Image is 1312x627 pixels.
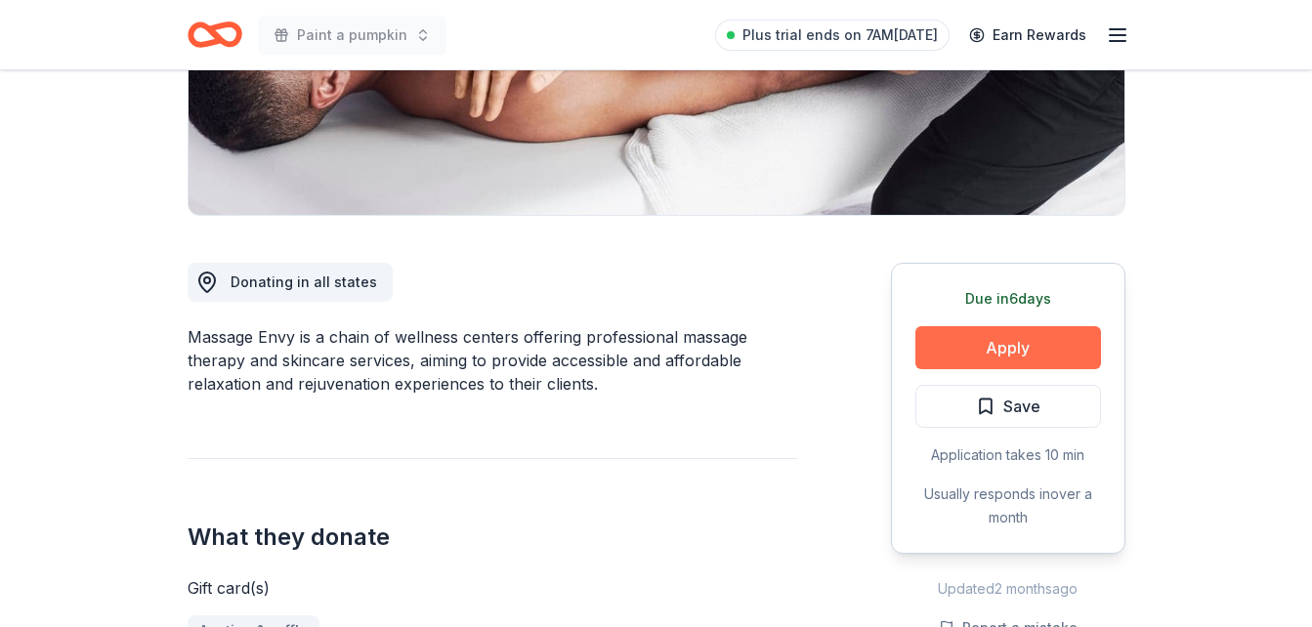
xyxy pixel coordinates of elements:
span: Donating in all states [231,273,377,290]
span: Paint a pumpkin [297,23,407,47]
button: Paint a pumpkin [258,16,446,55]
div: Due in 6 days [915,287,1101,311]
span: Plus trial ends on 7AM[DATE] [742,23,938,47]
div: Usually responds in over a month [915,482,1101,529]
span: Save [1003,394,1040,419]
button: Apply [915,326,1101,369]
div: Massage Envy is a chain of wellness centers offering professional massage therapy and skincare se... [188,325,797,396]
a: Earn Rewards [957,18,1098,53]
div: Gift card(s) [188,576,797,600]
a: Plus trial ends on 7AM[DATE] [715,20,950,51]
div: Updated 2 months ago [891,577,1125,601]
h2: What they donate [188,522,797,553]
a: Home [188,12,242,58]
div: Application takes 10 min [915,443,1101,467]
button: Save [915,385,1101,428]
